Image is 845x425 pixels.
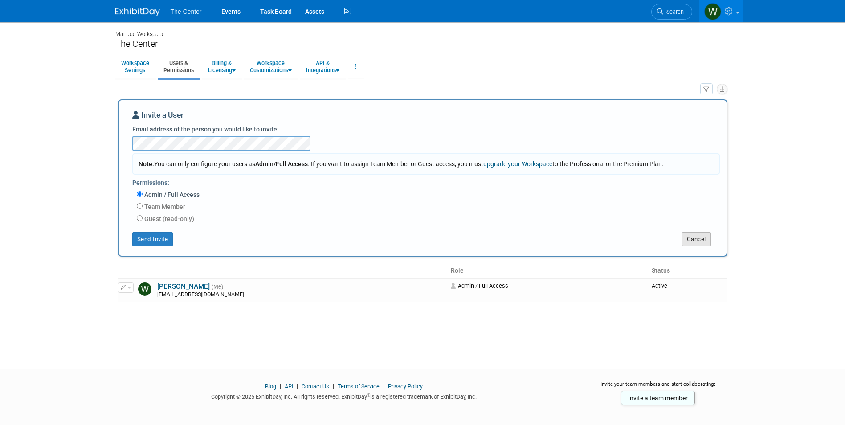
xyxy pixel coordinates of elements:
[143,214,194,223] label: Guest (read-only)
[244,56,298,78] a: WorkspaceCustomizations
[132,175,720,189] div: Permissions:
[115,22,730,38] div: Manage Workspace
[285,383,293,390] a: API
[682,232,711,246] button: Cancel
[483,160,552,168] a: upgrade your Workspace
[139,160,154,168] span: Note:
[132,232,173,246] button: Send Invite
[704,3,721,20] img: Whitney Mueller
[300,56,345,78] a: API &Integrations
[139,160,664,168] span: You can only configure your users as . If you want to assign Team Member or Guest access, you mus...
[115,391,573,401] div: Copyright © 2025 ExhibitDay, Inc. All rights reserved. ExhibitDay is a registered trademark of Ex...
[652,282,667,289] span: Active
[586,380,730,394] div: Invite your team members and start collaborating:
[202,56,241,78] a: Billing &Licensing
[648,263,727,278] th: Status
[331,383,336,390] span: |
[265,383,276,390] a: Blog
[138,282,151,296] img: Whitney Mueller
[621,391,695,405] a: Invite a team member
[651,4,692,20] a: Search
[132,125,279,134] label: Email address of the person you would like to invite:
[381,383,387,390] span: |
[302,383,329,390] a: Contact Us
[157,291,445,298] div: [EMAIL_ADDRESS][DOMAIN_NAME]
[132,110,713,125] div: Invite a User
[115,56,155,78] a: WorkspaceSettings
[143,202,185,211] label: Team Member
[212,284,223,290] span: (Me)
[338,383,380,390] a: Terms of Service
[157,282,210,290] a: [PERSON_NAME]
[447,263,648,278] th: Role
[294,383,300,390] span: |
[255,160,308,168] span: Admin/Full Access
[367,393,370,398] sup: ®
[115,8,160,16] img: ExhibitDay
[158,56,200,78] a: Users &Permissions
[143,190,200,199] label: Admin / Full Access
[388,383,423,390] a: Privacy Policy
[171,8,202,15] span: The Center
[663,8,684,15] span: Search
[278,383,283,390] span: |
[451,282,508,289] span: Admin / Full Access
[115,38,730,49] div: The Center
